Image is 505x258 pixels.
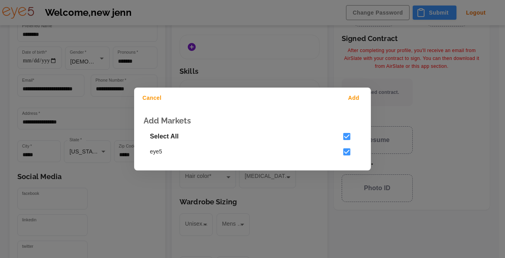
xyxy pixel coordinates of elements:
[150,132,342,141] p: Select All
[342,91,368,105] button: Add
[144,129,361,144] div: Select All
[150,148,342,156] span: eye5
[144,144,361,159] div: eye5
[144,116,361,125] h3: Add Markets
[137,91,169,105] button: Cancel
